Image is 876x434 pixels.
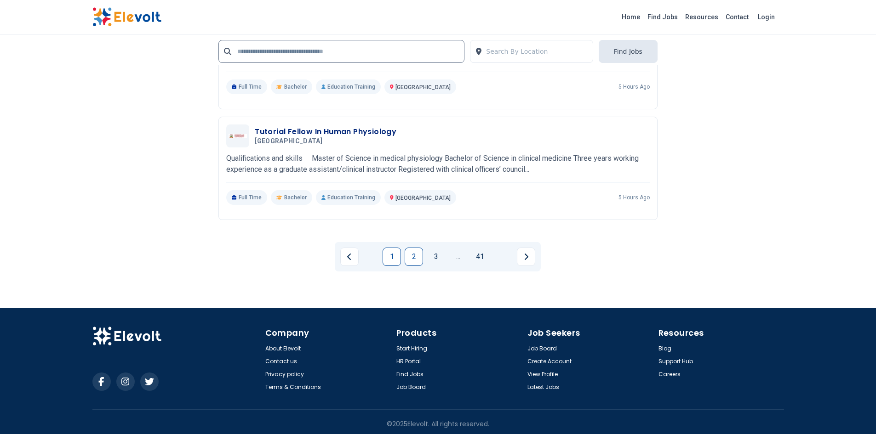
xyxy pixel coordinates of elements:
a: Job Board [396,383,426,391]
a: HR Portal [396,358,421,365]
a: Blog [658,345,671,352]
a: Contact us [265,358,297,365]
a: About Elevolt [265,345,301,352]
p: 5 hours ago [618,194,650,201]
img: Elevolt [92,327,161,346]
a: Job Board [527,345,557,352]
h4: Company [265,327,391,339]
a: Previous page [340,248,359,266]
a: Login [752,8,780,26]
a: Resources [681,10,722,24]
ul: Pagination [340,248,535,266]
p: Full Time [226,79,267,94]
iframe: Chat Widget [830,390,876,434]
h4: Job Seekers [527,327,653,339]
a: Privacy policy [265,371,304,378]
a: Home [618,10,644,24]
a: Page 3 [427,248,445,266]
span: [GEOGRAPHIC_DATA] [395,84,451,90]
p: 5 hours ago [618,83,650,90]
a: Page 2 [405,248,423,266]
p: Education Training [316,79,381,94]
a: Careers [658,371,681,378]
a: Jump forward [449,248,467,266]
a: Kabarak UniversityTutorial Fellow In Human Physiology[GEOGRAPHIC_DATA]Qualifications and skills M... [226,124,650,205]
a: Page 41 [471,248,489,266]
p: Qualifications and skills Master of Science in medical physiology Bachelor of Science in clinical... [226,153,650,175]
a: Start Hiring [396,345,427,352]
img: Kabarak University [229,134,247,138]
span: [GEOGRAPHIC_DATA] [255,137,322,146]
span: Bachelor [284,194,307,201]
a: Find Jobs [396,371,424,378]
a: Contact [722,10,752,24]
a: Create Account [527,358,572,365]
a: Support Hub [658,358,693,365]
p: Education Training [316,190,381,205]
p: Full Time [226,190,267,205]
p: © 2025 Elevolt. All rights reserved. [387,419,489,428]
span: Bachelor [284,83,307,90]
h4: Products [396,327,522,339]
button: Find Jobs [599,40,658,63]
a: Terms & Conditions [265,383,321,391]
a: Latest Jobs [527,383,559,391]
span: [GEOGRAPHIC_DATA] [395,195,451,201]
a: Next page [517,248,535,266]
a: Find Jobs [644,10,681,24]
h3: Tutorial Fellow In Human Physiology [255,126,396,137]
h4: Resources [658,327,784,339]
a: Page 1 is your current page [383,248,401,266]
img: Elevolt [92,7,161,27]
a: View Profile [527,371,558,378]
